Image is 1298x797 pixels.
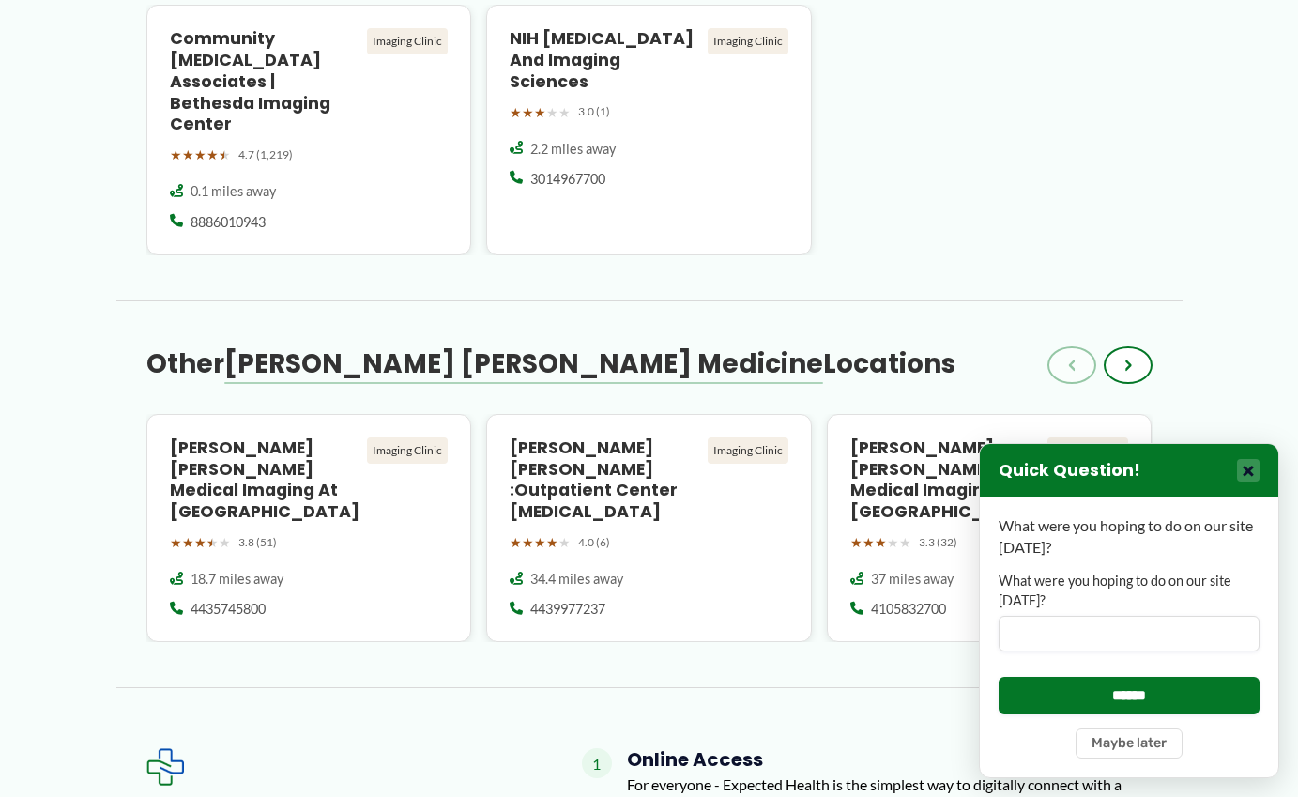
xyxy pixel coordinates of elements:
h4: [PERSON_NAME] [PERSON_NAME] :Outpatient Center [MEDICAL_DATA] [510,437,700,523]
span: 4.0 (6) [578,532,610,553]
h4: [PERSON_NAME] [PERSON_NAME] Medical Imaging at [GEOGRAPHIC_DATA] [170,437,360,523]
span: 4105832700 [871,600,946,619]
img: Expected Healthcare Logo [146,748,184,786]
button: Maybe later [1076,728,1183,759]
div: Imaging Clinic [708,437,788,464]
span: ★ [510,100,522,125]
span: ★ [534,530,546,555]
button: › [1104,346,1153,384]
span: ★ [206,143,219,167]
span: 4435745800 [191,600,266,619]
span: ★ [522,100,534,125]
span: ★ [546,530,558,555]
span: 4.7 (1,219) [238,145,293,165]
span: › [1124,354,1132,376]
span: ★ [170,143,182,167]
span: 3.0 (1) [578,101,610,122]
span: 3.3 (32) [919,532,957,553]
span: ★ [534,100,546,125]
span: ★ [558,100,571,125]
span: 0.1 miles away [191,182,276,201]
h4: Community [MEDICAL_DATA] Associates | Bethesda Imaging Center [170,28,360,135]
span: ★ [522,530,534,555]
h4: [PERSON_NAME] [PERSON_NAME] Medical Imaging – [GEOGRAPHIC_DATA] [850,437,1041,523]
span: 34.4 miles away [530,570,623,589]
h4: NIH [MEDICAL_DATA] and Imaging Sciences [510,28,700,93]
div: Imaging Clinic [1047,437,1128,464]
span: ★ [558,530,571,555]
span: 18.7 miles away [191,570,283,589]
span: ★ [194,530,206,555]
span: 3014967700 [530,170,605,189]
span: ★ [546,100,558,125]
span: 4439977237 [530,600,605,619]
h3: Other Locations [146,347,955,381]
span: ★ [170,530,182,555]
span: ★ [887,530,899,555]
span: ★ [219,143,231,167]
h4: Online Access [627,748,1153,771]
span: 3.8 (51) [238,532,277,553]
span: 37 miles away [871,570,954,589]
div: Imaging Clinic [367,28,448,54]
span: ‹ [1068,354,1076,376]
span: ★ [219,530,231,555]
span: 8886010943 [191,213,266,232]
a: Community [MEDICAL_DATA] Associates | Bethesda Imaging Center Imaging Clinic ★★★★★ 4.7 (1,219) 0.... [146,5,472,255]
span: ★ [899,530,911,555]
span: 1 [582,748,612,778]
span: 2.2 miles away [530,140,616,159]
span: ★ [510,530,522,555]
a: [PERSON_NAME] [PERSON_NAME] Medical Imaging at [GEOGRAPHIC_DATA] Imaging Clinic ★★★★★ 3.8 (51) 18... [146,414,472,643]
span: ★ [850,530,863,555]
button: ‹ [1047,346,1096,384]
span: ★ [863,530,875,555]
a: [PERSON_NAME] [PERSON_NAME] :Outpatient Center [MEDICAL_DATA] Imaging Clinic ★★★★★ 4.0 (6) 34.4 m... [486,414,812,643]
a: [PERSON_NAME] [PERSON_NAME] Medical Imaging – [GEOGRAPHIC_DATA] Imaging Clinic ★★★★★ 3.3 (32) 37 ... [827,414,1153,643]
span: ★ [875,530,887,555]
a: NIH [MEDICAL_DATA] and Imaging Sciences Imaging Clinic ★★★★★ 3.0 (1) 2.2 miles away 3014967700 [486,5,812,255]
label: What were you hoping to do on our site [DATE]? [999,572,1260,610]
div: Imaging Clinic [367,437,448,464]
span: ★ [194,143,206,167]
h3: Quick Question! [999,460,1140,482]
div: Imaging Clinic [708,28,788,54]
span: [PERSON_NAME] [PERSON_NAME] Medicine [224,345,823,382]
span: ★ [182,143,194,167]
p: What were you hoping to do on our site [DATE]? [999,515,1260,558]
button: Close [1237,459,1260,482]
span: ★ [182,530,194,555]
span: ★ [206,530,219,555]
